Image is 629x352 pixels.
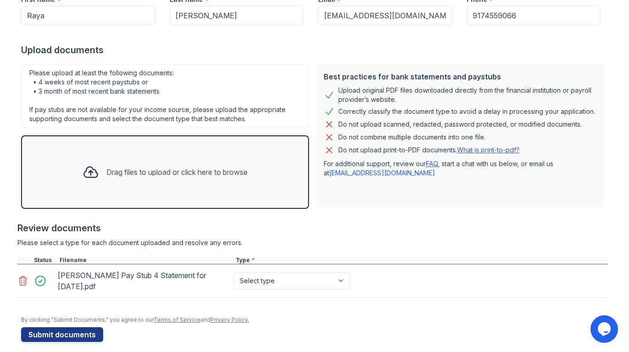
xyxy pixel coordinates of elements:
[590,315,620,343] iframe: chat widget
[338,119,582,130] div: Do not upload scanned, redacted, password protected, or modified documents.
[154,316,200,323] a: Terms of Service
[210,316,249,323] a: Privacy Policy.
[324,159,597,178] p: For additional support, review our , start a chat with us below, or email us at
[21,327,103,342] button: Submit documents
[329,169,435,177] a: [EMAIL_ADDRESS][DOMAIN_NAME]
[457,146,519,154] a: What is print-to-pdf?
[426,160,438,168] a: FAQ
[17,222,608,235] div: Review documents
[58,268,230,294] div: [PERSON_NAME] Pay Stub 4 Statement for [DATE].pdf
[21,44,608,56] div: Upload documents
[58,257,234,264] div: Filename
[21,64,309,128] div: Please upload at least the following documents: • 4 weeks of most recent paystubs or • 3 month of...
[17,238,608,247] div: Please select a type for each document uploaded and resolve any errors.
[21,316,608,324] div: By clicking "Submit Documents," you agree to our and
[234,257,608,264] div: Type
[338,145,519,155] p: Do not upload print-to-PDF documents.
[338,86,597,104] div: Upload original PDF files downloaded directly from the financial institution or payroll provider’...
[338,106,595,117] div: Correctly classify the document type to avoid a delay in processing your application.
[32,257,58,264] div: Status
[338,132,486,143] div: Do not combine multiple documents into one file.
[324,71,597,82] div: Best practices for bank statements and paystubs
[106,167,248,178] div: Drag files to upload or click here to browse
